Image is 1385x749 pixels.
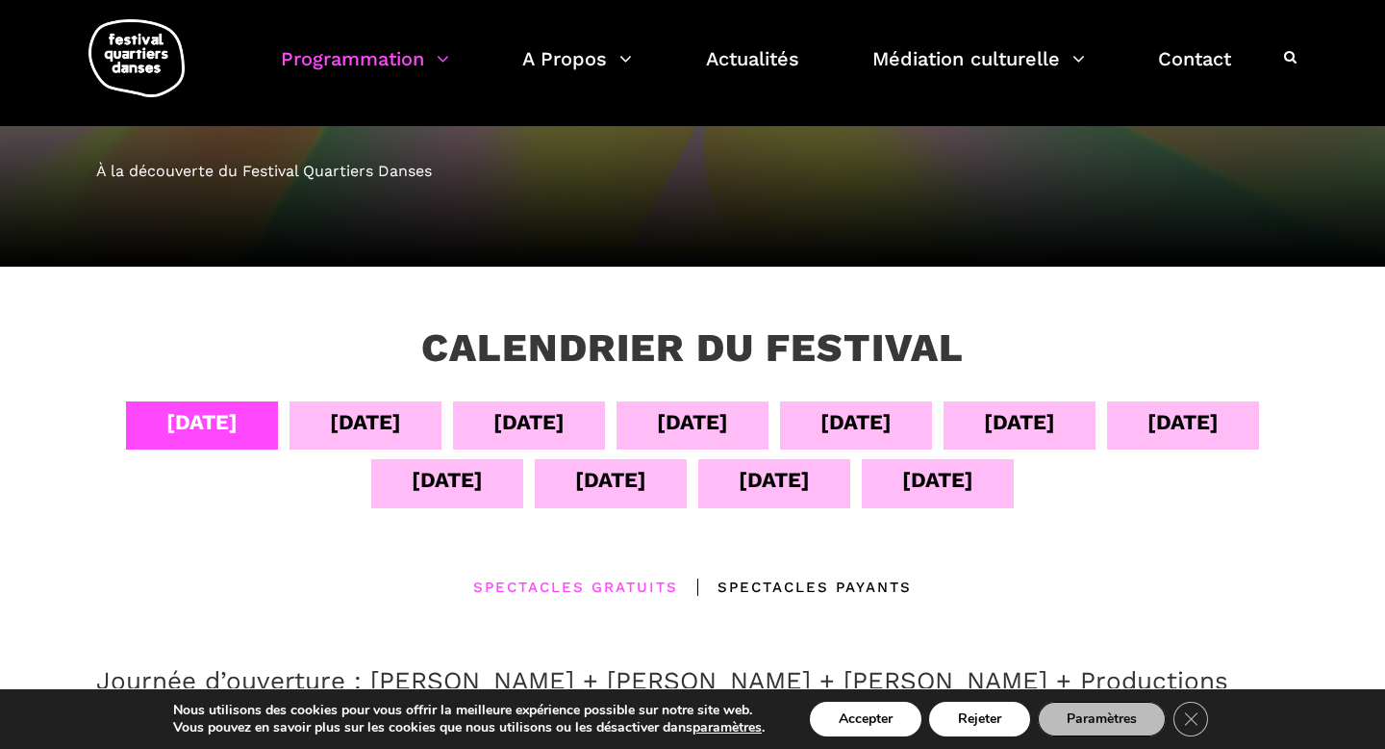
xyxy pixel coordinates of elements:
[1173,702,1208,736] button: Close GDPR Cookie Banner
[575,463,646,497] div: [DATE]
[692,719,762,736] button: paramètres
[657,405,728,439] div: [DATE]
[493,405,565,439] div: [DATE]
[173,719,765,736] p: Vous pouvez en savoir plus sur les cookies que nous utilisons ou les désactiver dans .
[810,702,921,736] button: Accepter
[739,463,810,497] div: [DATE]
[88,19,185,97] img: logo-fqd-med
[984,405,1055,439] div: [DATE]
[412,463,483,497] div: [DATE]
[706,42,799,99] a: Actualités
[1038,702,1166,736] button: Paramètres
[902,463,973,497] div: [DATE]
[522,42,632,99] a: A Propos
[96,159,1289,184] div: À la découverte du Festival Quartiers Danses
[929,702,1030,736] button: Rejeter
[1147,405,1219,439] div: [DATE]
[166,405,238,439] div: [DATE]
[330,405,401,439] div: [DATE]
[473,576,678,599] div: Spectacles gratuits
[281,42,449,99] a: Programmation
[421,324,964,373] h3: Calendrier du festival
[96,666,1228,725] a: Journée d’ouverture : [PERSON_NAME] + [PERSON_NAME] + [PERSON_NAME] + Productions Realiva
[872,42,1085,99] a: Médiation culturelle
[1158,42,1231,99] a: Contact
[678,576,912,599] div: Spectacles Payants
[173,702,765,719] p: Nous utilisons des cookies pour vous offrir la meilleure expérience possible sur notre site web.
[820,405,892,439] div: [DATE]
